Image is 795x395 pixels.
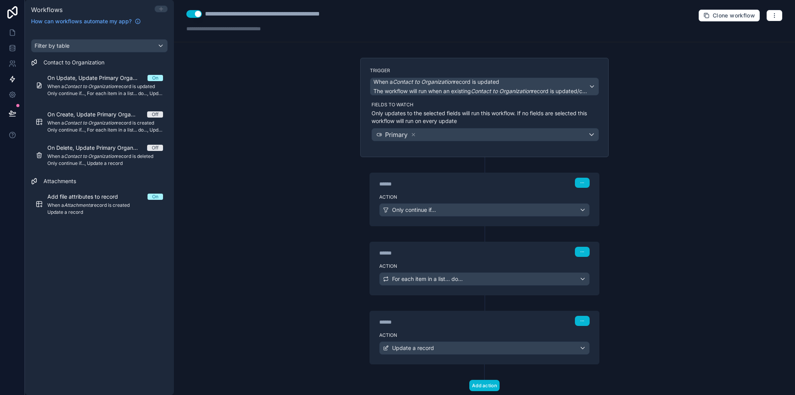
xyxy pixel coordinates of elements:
button: Primary [371,128,599,141]
button: Add action [469,380,500,391]
label: Action [379,263,590,269]
em: Contact to Organization [393,78,454,85]
em: Contact to Organization [471,88,532,94]
span: Workflows [31,6,62,14]
span: How can workflows automate my app? [31,17,132,25]
span: Primary [385,130,408,139]
button: Only continue if... [379,203,590,217]
button: When aContact to Organizationrecord is updatedThe workflow will run when an existingContact to Or... [370,78,599,95]
span: Only continue if... [392,206,436,214]
span: When a record is updated [373,78,499,86]
button: Update a record [379,341,590,355]
label: Action [379,332,590,338]
label: Fields to watch [371,102,599,108]
span: Update a record [392,344,434,352]
button: For each item in a list... do... [379,272,590,286]
label: Action [379,194,590,200]
span: Clone workflow [713,12,755,19]
label: Trigger [370,68,599,74]
button: Clone workflow [698,9,760,22]
span: For each item in a list... do... [392,275,463,283]
span: The workflow will run when an existing record is updated/changed [373,88,602,94]
a: How can workflows automate my app? [28,17,144,25]
p: Only updates to the selected fields will run this workflow. If no fields are selected this workfl... [371,109,599,125]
